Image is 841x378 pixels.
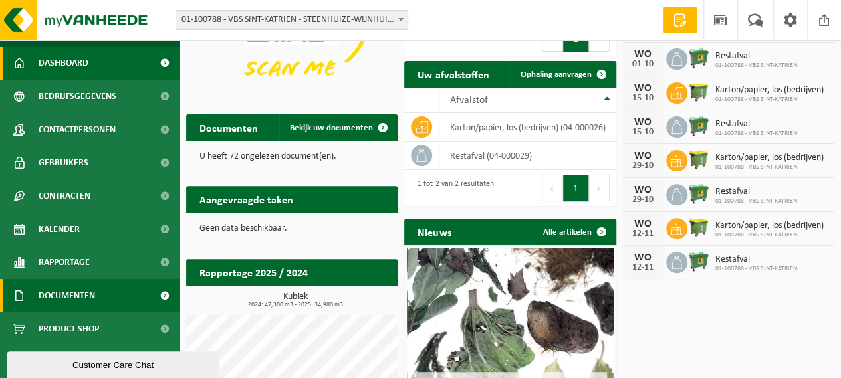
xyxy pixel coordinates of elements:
[199,152,384,161] p: U heeft 72 ongelezen document(en).
[630,185,656,195] div: WO
[39,47,88,80] span: Dashboard
[630,117,656,128] div: WO
[687,182,710,205] img: WB-0660-HPE-GN-04
[715,96,824,104] span: 01-100788 - VBS SINT-KATRIEN
[449,95,487,106] span: Afvalstof
[39,146,88,179] span: Gebruikers
[510,61,615,88] a: Ophaling aanvragen
[199,224,384,233] p: Geen data beschikbaar.
[7,349,222,378] iframe: chat widget
[715,231,824,239] span: 01-100788 - VBS SINT-KATRIEN
[39,312,99,345] span: Product Shop
[439,113,616,142] td: karton/papier, los (bedrijven) (04-000026)
[39,80,116,113] span: Bedrijfsgegevens
[439,142,616,170] td: restafval (04-000029)
[411,173,493,203] div: 1 tot 2 van 2 resultaten
[630,161,656,171] div: 29-10
[186,259,321,285] h2: Rapportage 2025 / 2024
[563,175,589,201] button: 1
[630,60,656,69] div: 01-10
[521,70,592,79] span: Ophaling aanvragen
[39,113,116,146] span: Contactpersonen
[630,229,656,238] div: 12-11
[715,85,824,96] span: Karton/papier, los (bedrijven)
[39,213,80,246] span: Kalender
[687,148,710,171] img: WB-1100-HPE-GN-50
[715,197,797,205] span: 01-100788 - VBS SINT-KATRIEN
[715,265,797,273] span: 01-100788 - VBS SINT-KATRIEN
[630,128,656,137] div: 15-10
[687,250,710,272] img: WB-0660-HPE-GN-04
[715,130,797,138] span: 01-100788 - VBS SINT-KATRIEN
[630,252,656,263] div: WO
[630,219,656,229] div: WO
[715,254,797,265] span: Restafval
[542,175,563,201] button: Previous
[687,114,710,137] img: WB-0660-HPE-GN-04
[715,51,797,62] span: Restafval
[715,153,824,163] span: Karton/papier, los (bedrijven)
[715,163,824,171] span: 01-100788 - VBS SINT-KATRIEN
[630,151,656,161] div: WO
[39,179,90,213] span: Contracten
[176,10,408,30] span: 01-100788 - VBS SINT-KATRIEN - STEENHUIZE-WIJNHUIZE
[193,302,398,308] span: 2024: 47,300 m3 - 2025: 34,980 m3
[715,119,797,130] span: Restafval
[687,80,710,103] img: WB-1100-HPE-GN-50
[630,263,656,272] div: 12-11
[290,124,373,132] span: Bekijk uw documenten
[39,246,90,279] span: Rapportage
[589,175,610,201] button: Next
[630,49,656,60] div: WO
[404,61,502,87] h2: Uw afvalstoffen
[533,219,615,245] a: Alle artikelen
[715,62,797,70] span: 01-100788 - VBS SINT-KATRIEN
[630,94,656,103] div: 15-10
[630,83,656,94] div: WO
[687,47,710,69] img: WB-0660-HPE-GN-04
[299,285,396,312] a: Bekijk rapportage
[687,216,710,238] img: WB-1100-HPE-GN-50
[404,219,464,244] h2: Nieuws
[176,11,408,29] span: 01-100788 - VBS SINT-KATRIEN - STEENHUIZE-WIJNHUIZE
[186,186,306,212] h2: Aangevraagde taken
[193,292,398,308] h3: Kubiek
[39,279,95,312] span: Documenten
[715,221,824,231] span: Karton/papier, los (bedrijven)
[630,195,656,205] div: 29-10
[279,114,396,141] a: Bekijk uw documenten
[186,114,271,140] h2: Documenten
[715,187,797,197] span: Restafval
